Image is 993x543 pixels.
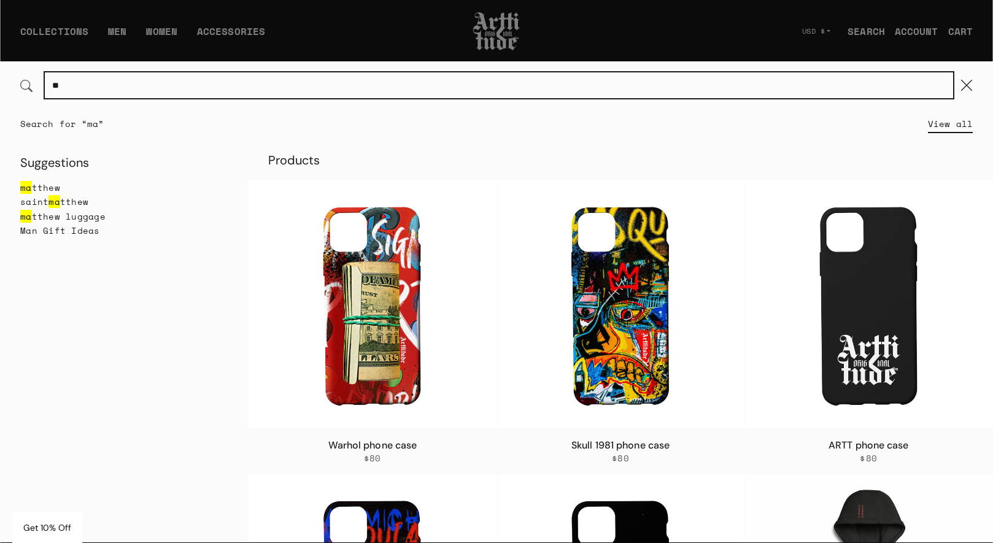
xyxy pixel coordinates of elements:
[829,439,909,452] a: ARTT phone case
[328,439,417,452] a: Warhol phone case
[45,72,953,98] input: Search...
[20,210,32,223] mark: ma
[20,209,228,223] a: matthew luggage
[928,118,973,130] span: View all
[20,155,228,171] h2: Suggestions
[612,453,629,464] span: $80
[496,180,744,428] img: Skull 1981 phone case
[745,180,992,428] img: ARTT phone case
[20,195,48,208] span: saint
[23,522,71,533] span: Get 10% Off
[953,72,980,99] button: Close
[48,195,60,208] mark: ma
[60,195,88,208] span: tthew
[32,210,106,223] span: tthew luggage
[860,453,877,464] span: $80
[12,512,82,543] div: Get 10% Off
[32,181,60,194] span: tthew
[20,118,104,130] a: Search for “ma”
[20,181,32,194] mark: ma
[928,110,973,137] a: View all
[20,117,104,130] span: Search for “ma”
[364,453,381,464] span: $80
[249,141,992,180] h2: Products
[20,194,228,209] a: saint matthew
[20,180,228,194] a: matthew
[249,180,496,428] img: Warhol phone case
[20,223,228,237] a: Man Gift Ideas
[571,439,670,452] a: Skull 1981 phone case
